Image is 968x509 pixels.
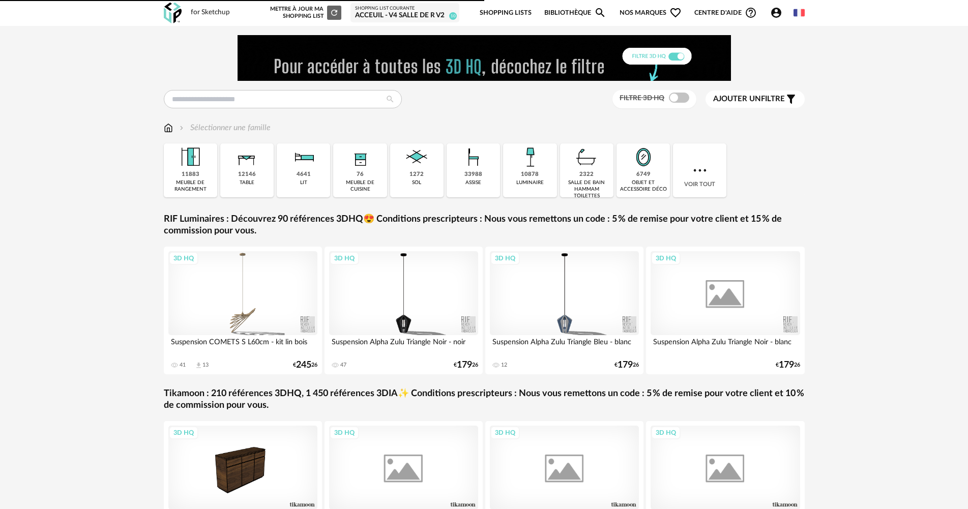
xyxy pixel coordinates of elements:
[485,247,644,374] a: 3D HQ Suspension Alpha Zulu Triangle Bleu - blanc 12 €17926
[330,10,339,15] span: Refresh icon
[620,1,682,25] span: Nos marques
[501,362,507,369] div: 12
[238,171,256,178] div: 12146
[412,179,421,186] div: sol
[694,7,757,19] span: Centre d'aideHelp Circle Outline icon
[620,179,667,193] div: objet et accessoire déco
[544,1,606,25] a: BibliothèqueMagnify icon
[268,6,341,20] div: Mettre à jour ma Shopping List
[706,91,805,108] button: Ajouter unfiltre Filter icon
[490,252,520,265] div: 3D HQ
[355,6,455,12] div: Shopping List courante
[164,247,322,374] a: 3D HQ Suspension COMETS S L60cm - kit lin bois 41 Download icon 13 €24526
[297,171,311,178] div: 4641
[465,179,481,186] div: assise
[770,7,787,19] span: Account Circle icon
[167,179,214,193] div: meuble de rangement
[651,335,800,355] div: Suspension Alpha Zulu Triangle Noir - blanc
[355,6,455,20] a: Shopping List courante ACCEUIL - V4 salle de R V2 10
[164,214,805,237] a: RIF Luminaires : Découvrez 90 références 3DHQ😍 Conditions prescripteurs : Nous vous remettons un ...
[293,362,317,369] div: € 26
[516,143,544,171] img: Luminaire.png
[240,179,254,186] div: table
[460,143,487,171] img: Assise.png
[620,95,664,102] span: Filtre 3D HQ
[454,362,478,369] div: € 26
[178,122,271,134] div: Sélectionner une famille
[516,179,544,186] div: luminaire
[178,122,186,134] img: svg+xml;base64,PHN2ZyB3aWR0aD0iMTYiIGhlaWdodD0iMTYiIHZpZXdCb3g9IjAgMCAxNiAxNiIgZmlsbD0ibm9uZSIgeG...
[480,1,532,25] a: Shopping Lists
[521,171,539,178] div: 10878
[355,11,455,20] div: ACCEUIL - V4 salle de R V2
[651,426,681,439] div: 3D HQ
[330,426,359,439] div: 3D HQ
[409,171,424,178] div: 1272
[713,94,785,104] span: filtre
[325,247,483,374] a: 3D HQ Suspension Alpha Zulu Triangle Noir - noir 47 €17926
[669,7,682,19] span: Heart Outline icon
[457,362,472,369] span: 179
[168,335,318,355] div: Suspension COMETS S L60cm - kit lin bois
[290,143,317,171] img: Literie.png
[169,426,198,439] div: 3D HQ
[490,335,639,355] div: Suspension Alpha Zulu Triangle Bleu - blanc
[745,7,757,19] span: Help Circle Outline icon
[177,143,204,171] img: Meuble%20de%20rangement.png
[651,252,681,265] div: 3D HQ
[340,362,346,369] div: 47
[182,171,199,178] div: 11883
[169,252,198,265] div: 3D HQ
[238,35,731,81] img: FILTRE%20HQ%20NEW_V1%20(4).gif
[770,7,782,19] span: Account Circle icon
[330,252,359,265] div: 3D HQ
[614,362,639,369] div: € 26
[779,362,794,369] span: 179
[336,179,384,193] div: meuble de cuisine
[490,426,520,439] div: 3D HQ
[164,122,173,134] img: svg+xml;base64,PHN2ZyB3aWR0aD0iMTYiIGhlaWdodD0iMTciIHZpZXdCb3g9IjAgMCAxNiAxNyIgZmlsbD0ibm9uZSIgeG...
[630,143,657,171] img: Miroir.png
[180,362,186,369] div: 41
[563,179,610,199] div: salle de bain hammam toilettes
[191,8,230,17] div: for Sketchup
[164,388,805,412] a: Tikamoon : 210 références 3DHQ, 1 450 références 3DIA✨ Conditions prescripteurs : Nous vous remet...
[300,179,307,186] div: lit
[296,362,311,369] span: 245
[233,143,260,171] img: Table.png
[636,171,651,178] div: 6749
[673,143,726,197] div: Voir tout
[403,143,430,171] img: Sol.png
[202,362,209,369] div: 13
[329,335,479,355] div: Suspension Alpha Zulu Triangle Noir - noir
[573,143,600,171] img: Salle%20de%20bain.png
[646,247,805,374] a: 3D HQ Suspension Alpha Zulu Triangle Noir - blanc €17926
[464,171,482,178] div: 33988
[357,171,364,178] div: 76
[618,362,633,369] span: 179
[449,12,457,20] span: 10
[794,7,805,18] img: fr
[164,3,182,23] img: OXP
[579,171,594,178] div: 2322
[785,93,797,105] span: Filter icon
[776,362,800,369] div: € 26
[594,7,606,19] span: Magnify icon
[713,95,761,103] span: Ajouter un
[691,161,709,179] img: more.7b13dc1.svg
[346,143,374,171] img: Rangement.png
[195,362,202,369] span: Download icon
